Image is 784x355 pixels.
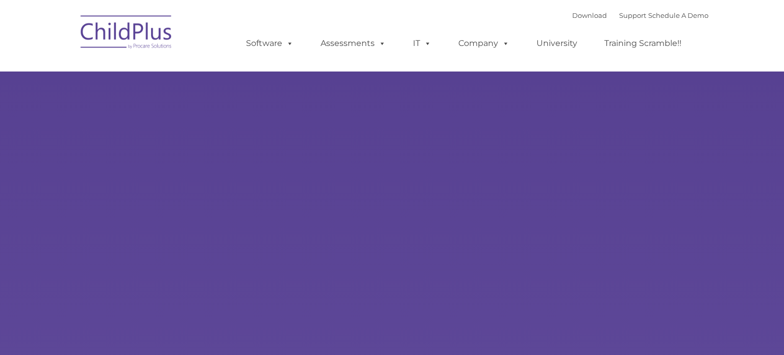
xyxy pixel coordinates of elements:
[76,8,178,59] img: ChildPlus by Procare Solutions
[648,11,708,19] a: Schedule A Demo
[594,33,692,54] a: Training Scramble!!
[403,33,442,54] a: IT
[526,33,587,54] a: University
[619,11,646,19] a: Support
[572,11,708,19] font: |
[236,33,304,54] a: Software
[448,33,520,54] a: Company
[572,11,607,19] a: Download
[310,33,396,54] a: Assessments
